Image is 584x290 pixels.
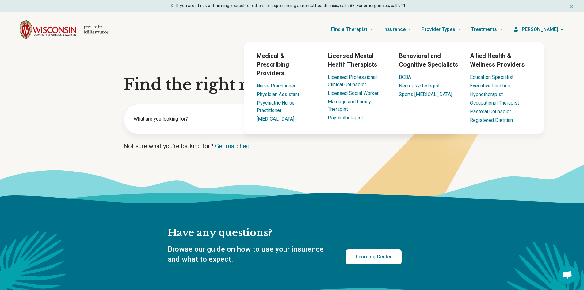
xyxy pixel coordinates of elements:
span: [PERSON_NAME] [520,26,558,33]
p: Not sure what you’re looking for? [124,142,461,150]
a: Physician Assistant [257,91,299,97]
h3: Medical & Prescribing Providers [257,52,318,77]
p: Browse our guide on how to use your insurance and what to expect. [168,244,331,265]
a: Education Specialist [470,74,513,80]
a: Neuropsychologist [399,83,440,89]
span: Find a Therapist [331,25,367,34]
a: BCBA [399,74,411,80]
a: Sports [MEDICAL_DATA] [399,91,452,97]
a: Occupational Therapist [470,100,519,106]
span: Provider Types [422,25,455,34]
a: Provider Types [422,17,461,42]
a: [MEDICAL_DATA] [257,116,294,122]
a: Find a Therapist [331,17,373,42]
p: If you are at risk of harming yourself or others, or experiencing a mental health crisis, call 98... [176,2,407,9]
a: Licensed Professional Clinical Counselor [328,74,377,87]
a: Registered Dietitian [470,117,513,123]
button: [PERSON_NAME] [513,26,564,33]
a: Pastoral Counselor [470,109,511,114]
h1: Find the right mental health care for you [124,75,461,94]
span: Treatments [471,25,497,34]
label: What are you looking for? [134,115,237,123]
a: Learning Center [346,249,402,264]
h2: Have any questions? [168,226,402,239]
h3: Licensed Mental Health Therapists [328,52,389,69]
a: Executive Function [470,83,510,89]
a: Treatments [471,17,503,42]
h3: Behavioral and Cognitive Specialists [399,52,460,69]
a: Psychotherapist [328,115,363,121]
button: Dismiss [568,2,574,10]
div: Provider Types [208,42,580,134]
div: Open chat [558,265,577,284]
a: Marriage and Family Therapist [328,99,371,112]
h3: Allied Health & Wellness Providers [470,52,531,69]
a: Insurance [383,17,412,42]
a: Hypnotherapist [470,91,503,97]
a: Psychiatric Nurse Practitioner [257,100,295,113]
a: Home page [20,20,109,39]
a: Get matched [215,142,250,150]
span: Insurance [383,25,406,34]
a: Licensed Social Worker [328,90,379,96]
p: powered by [84,25,109,29]
a: Nurse Practitioner [257,83,296,89]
